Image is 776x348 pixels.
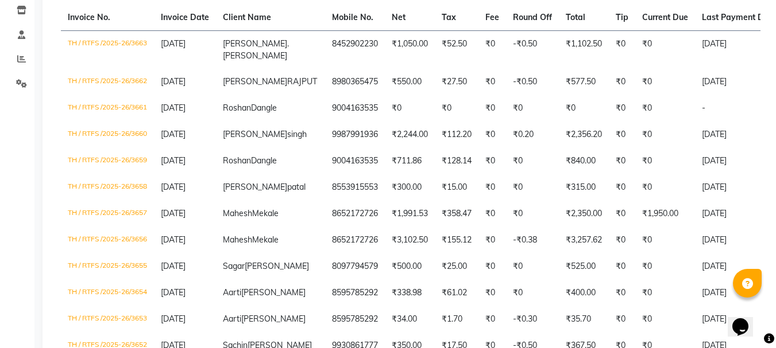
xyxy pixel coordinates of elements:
[287,76,317,87] span: RAJPUT
[61,201,154,227] td: TH / RTFS /2025-26/3657
[325,148,385,174] td: 9004163535
[385,280,435,306] td: ₹338.98
[609,201,635,227] td: ₹0
[161,38,186,49] span: [DATE]
[385,122,435,148] td: ₹2,244.00
[506,69,559,95] td: -₹0.50
[478,69,506,95] td: ₹0
[609,95,635,122] td: ₹0
[513,12,552,22] span: Round Off
[385,69,435,95] td: ₹550.00
[61,122,154,148] td: TH / RTFS /2025-26/3660
[635,148,695,174] td: ₹0
[223,155,251,166] span: Roshan
[506,280,559,306] td: ₹0
[559,227,609,253] td: ₹3,257.62
[506,30,559,69] td: -₹0.50
[435,306,478,333] td: ₹1.70
[506,227,559,253] td: -₹0.38
[223,38,289,61] span: [PERSON_NAME].[PERSON_NAME]
[61,148,154,174] td: TH / RTFS /2025-26/3659
[325,306,385,333] td: 8595785292
[559,148,609,174] td: ₹840.00
[506,122,559,148] td: ₹0.20
[325,30,385,69] td: 8452902230
[609,122,635,148] td: ₹0
[325,122,385,148] td: 9987991936
[442,12,456,22] span: Tax
[635,69,695,95] td: ₹0
[559,122,609,148] td: ₹2,356.20
[161,155,186,166] span: [DATE]
[223,12,271,22] span: Client Name
[385,253,435,280] td: ₹500.00
[635,174,695,201] td: ₹0
[223,287,241,298] span: Aarti
[635,253,695,280] td: ₹0
[252,208,279,218] span: Mekale
[559,174,609,201] td: ₹315.00
[161,76,186,87] span: [DATE]
[287,182,306,192] span: patal
[559,95,609,122] td: ₹0
[223,314,241,324] span: Aarti
[635,227,695,253] td: ₹0
[635,306,695,333] td: ₹0
[223,261,245,271] span: Sagar
[478,122,506,148] td: ₹0
[478,227,506,253] td: ₹0
[251,103,277,113] span: Dangle
[642,12,688,22] span: Current Due
[609,174,635,201] td: ₹0
[506,253,559,280] td: ₹0
[478,174,506,201] td: ₹0
[506,174,559,201] td: ₹0
[385,306,435,333] td: ₹34.00
[61,253,154,280] td: TH / RTFS /2025-26/3655
[61,227,154,253] td: TH / RTFS /2025-26/3656
[435,30,478,69] td: ₹52.50
[559,69,609,95] td: ₹577.50
[609,69,635,95] td: ₹0
[566,12,585,22] span: Total
[161,287,186,298] span: [DATE]
[609,148,635,174] td: ₹0
[609,306,635,333] td: ₹0
[161,261,186,271] span: [DATE]
[252,234,279,245] span: Mekale
[435,253,478,280] td: ₹25.00
[161,208,186,218] span: [DATE]
[478,30,506,69] td: ₹0
[385,148,435,174] td: ₹711.86
[435,227,478,253] td: ₹155.12
[609,30,635,69] td: ₹0
[506,201,559,227] td: ₹0
[506,148,559,174] td: ₹0
[506,95,559,122] td: ₹0
[435,122,478,148] td: ₹112.20
[435,69,478,95] td: ₹27.50
[325,253,385,280] td: 8097794579
[392,12,406,22] span: Net
[161,234,186,245] span: [DATE]
[325,174,385,201] td: 8553915553
[61,174,154,201] td: TH / RTFS /2025-26/3658
[635,201,695,227] td: ₹1,950.00
[559,30,609,69] td: ₹1,102.50
[161,103,186,113] span: [DATE]
[485,12,499,22] span: Fee
[478,148,506,174] td: ₹0
[478,95,506,122] td: ₹0
[435,148,478,174] td: ₹128.14
[635,95,695,122] td: ₹0
[241,287,306,298] span: [PERSON_NAME]
[435,95,478,122] td: ₹0
[559,253,609,280] td: ₹525.00
[506,306,559,333] td: -₹0.30
[245,261,309,271] span: [PERSON_NAME]
[609,227,635,253] td: ₹0
[385,95,435,122] td: ₹0
[241,314,306,324] span: [PERSON_NAME]
[61,306,154,333] td: TH / RTFS /2025-26/3653
[161,12,209,22] span: Invoice Date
